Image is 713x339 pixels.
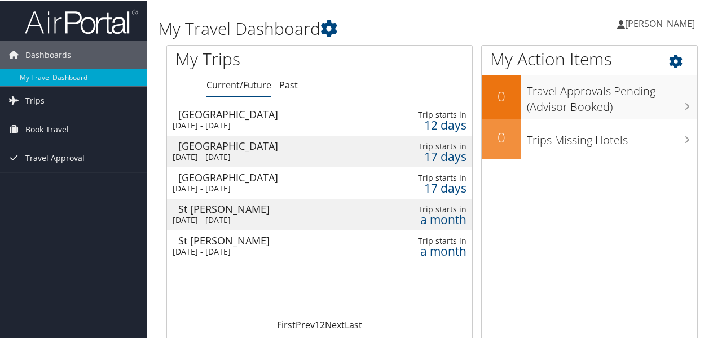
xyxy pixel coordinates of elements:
div: 12 days [401,119,466,129]
div: [GEOGRAPHIC_DATA] [178,140,367,150]
div: St [PERSON_NAME] [178,203,367,213]
a: Last [345,318,362,330]
h1: My Action Items [482,46,697,70]
div: [GEOGRAPHIC_DATA] [178,171,367,181]
div: Trip starts in [401,109,466,119]
div: Trip starts in [401,203,466,213]
div: a month [401,245,466,255]
a: 0Trips Missing Hotels [482,118,697,158]
a: First [277,318,296,330]
div: [DATE] - [DATE] [173,214,361,224]
span: Dashboards [25,40,71,68]
h1: My Trips [175,46,337,70]
img: airportal-logo.png [25,7,138,34]
div: [DATE] - [DATE] [173,246,361,256]
a: 0Travel Approvals Pending (Advisor Booked) [482,74,697,118]
a: [PERSON_NAME] [617,6,706,39]
div: [DATE] - [DATE] [173,182,361,193]
div: [DATE] - [DATE] [173,119,361,130]
div: 17 days [401,182,466,192]
a: Next [325,318,345,330]
span: Trips [25,86,45,114]
div: Trip starts in [401,235,466,245]
a: 1 [315,318,320,330]
span: [PERSON_NAME] [625,16,695,29]
span: Travel Approval [25,143,85,171]
h3: Trips Missing Hotels [527,126,697,147]
div: a month [401,213,466,224]
a: 2 [320,318,325,330]
span: Book Travel [25,114,69,142]
a: Prev [296,318,315,330]
div: [GEOGRAPHIC_DATA] [178,108,367,118]
a: Current/Future [206,78,271,90]
h2: 0 [482,127,521,146]
a: Past [279,78,298,90]
div: 17 days [401,150,466,160]
div: Trip starts in [401,172,466,182]
div: Trip starts in [401,140,466,150]
h1: My Travel Dashboard [158,16,523,39]
h3: Travel Approvals Pending (Advisor Booked) [527,77,697,114]
div: St [PERSON_NAME] [178,234,367,244]
div: [DATE] - [DATE] [173,151,361,161]
h2: 0 [482,86,521,105]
